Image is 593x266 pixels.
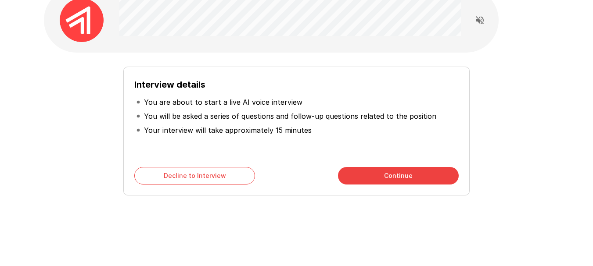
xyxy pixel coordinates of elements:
[144,111,436,121] p: You will be asked a series of questions and follow-up questions related to the position
[134,79,205,90] b: Interview details
[144,97,302,107] p: You are about to start a live AI voice interview
[471,11,489,29] button: Read questions aloud
[134,167,255,184] button: Decline to Interview
[338,167,459,184] button: Continue
[144,125,312,135] p: Your interview will take approximately 15 minutes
